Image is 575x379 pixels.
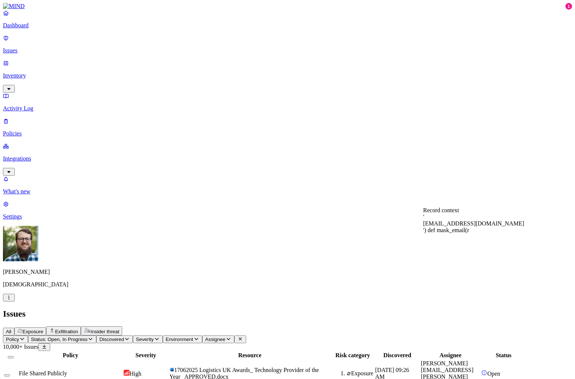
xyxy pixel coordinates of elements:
[55,329,78,334] span: Exfiltration
[124,352,168,359] div: Severity
[487,371,500,377] span: Open
[375,352,419,359] div: Discovered
[4,374,10,376] button: Select row
[347,370,374,377] div: Exposure
[421,352,480,359] div: Assignee
[3,226,38,261] img: Rick Heil
[481,352,526,359] div: Status
[423,207,524,214] div: Record context
[332,352,374,359] div: Risk category
[19,352,122,359] div: Policy
[3,22,572,29] p: Dashboard
[19,370,67,376] span: File Shared Publicly
[136,337,154,342] span: Severity
[130,371,141,377] span: High
[124,370,130,376] img: severity-high
[99,337,124,342] span: Discovered
[3,188,572,195] p: What's new
[169,352,330,359] div: Resource
[3,269,572,275] p: [PERSON_NAME]
[3,47,572,54] p: Issues
[3,130,572,137] p: Policies
[23,329,43,334] span: Exposure
[6,337,19,342] span: Policy
[3,105,572,112] p: Activity Log
[205,337,225,342] span: Assignee
[3,3,25,10] img: MIND
[3,155,572,162] p: Integrations
[31,337,87,342] span: Status: Open, In Progress
[3,344,38,350] span: 10,000+ Issues
[3,281,572,288] p: [DEMOGRAPHIC_DATA]
[166,337,193,342] span: Environment
[3,72,572,79] p: Inventory
[6,329,11,334] span: All
[3,309,572,319] h2: Issues
[481,370,487,376] img: status-open
[90,329,119,334] span: Insider threat
[8,356,14,358] button: Select all
[3,213,572,220] p: Settings
[565,3,572,10] div: 1
[169,367,174,372] img: microsoft-word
